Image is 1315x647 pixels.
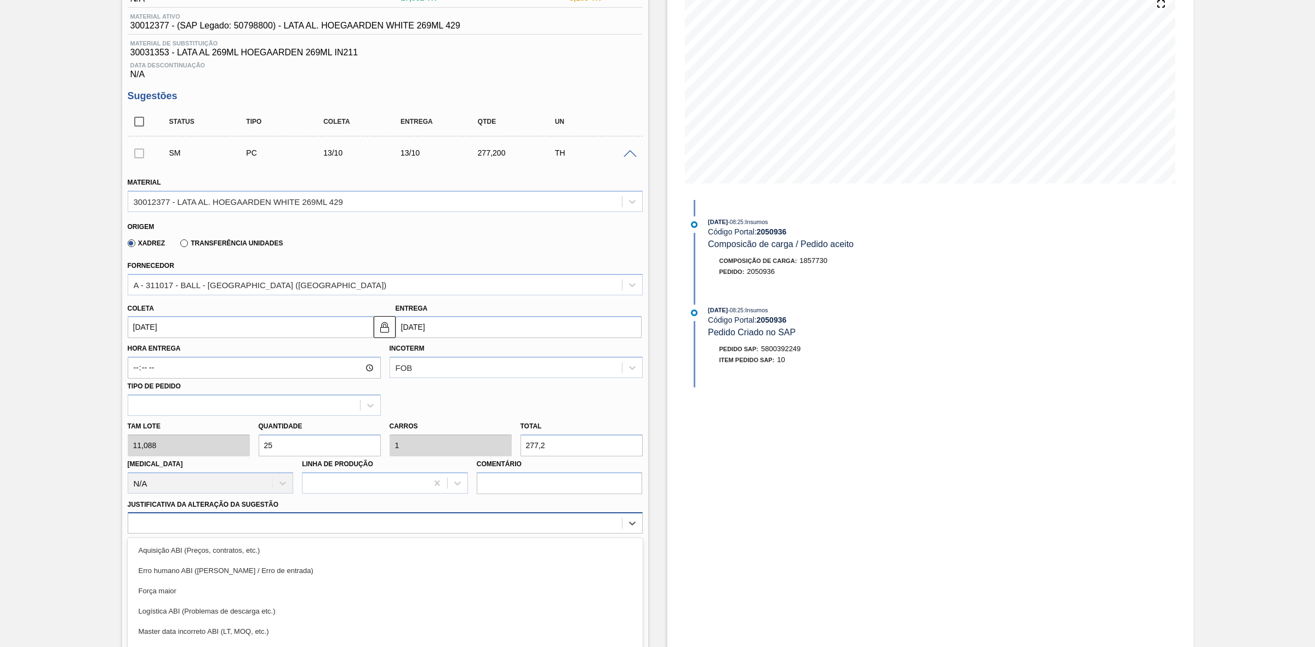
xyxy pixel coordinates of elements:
[321,148,408,157] div: 13/10/2025
[477,456,643,472] label: Comentário
[728,219,744,225] span: - 08:25
[719,346,759,352] span: Pedido SAP:
[374,316,396,338] button: locked
[128,540,643,560] div: Aquisição ABI (Preços, contratos, etc.)
[757,316,787,324] strong: 2050936
[396,363,413,373] div: FOB
[398,118,485,125] div: Entrega
[128,560,643,581] div: Erro humano ABI ([PERSON_NAME] / Erro de entrada)
[761,345,801,353] span: 5800392249
[708,307,728,313] span: [DATE]
[128,341,381,357] label: Hora Entrega
[302,460,373,468] label: Linha de Produção
[128,601,643,621] div: Logística ABI (Problemas de descarga etc.)
[691,221,697,228] img: atual
[719,357,775,363] span: Item pedido SAP:
[259,422,302,430] label: Quantidade
[321,118,408,125] div: Coleta
[475,148,563,157] div: 277,200
[719,268,745,275] span: Pedido :
[128,419,250,434] label: Tam lote
[708,316,968,324] div: Código Portal:
[708,328,796,337] span: Pedido Criado no SAP
[552,148,640,157] div: TH
[708,219,728,225] span: [DATE]
[128,501,279,508] label: Justificativa da Alteração da Sugestão
[128,239,165,247] label: Xadrez
[130,62,640,68] span: Data Descontinuação
[243,118,331,125] div: Tipo
[708,239,854,249] span: Composicão de carga / Pedido aceito
[777,356,785,364] span: 10
[128,223,155,231] label: Origem
[799,256,827,265] span: 1857730
[398,148,485,157] div: 13/10/2025
[475,118,563,125] div: Qtde
[396,316,642,338] input: dd/mm/yyyy
[128,262,174,270] label: Fornecedor
[128,581,643,601] div: Força maior
[719,257,797,264] span: Composição de Carga :
[134,197,343,206] div: 30012377 - LATA AL. HOEGAARDEN WHITE 269ML 429
[128,536,643,552] label: Observações
[728,307,744,313] span: - 08:25
[128,305,154,312] label: Coleta
[691,310,697,316] img: atual
[130,48,640,58] span: 30031353 - LATA AL 269ML HOEGAARDEN 269ML IN211
[744,219,768,225] span: : Insumos
[130,13,460,20] span: Material ativo
[757,227,787,236] strong: 2050936
[521,422,542,430] label: Total
[744,307,768,313] span: : Insumos
[378,320,391,334] img: locked
[390,422,418,430] label: Carros
[128,460,183,468] label: [MEDICAL_DATA]
[128,621,643,642] div: Master data incorreto ABI (LT, MOQ, etc.)
[390,345,425,352] label: Incoterm
[180,239,283,247] label: Transferência Unidades
[396,305,428,312] label: Entrega
[128,179,161,186] label: Material
[130,40,640,47] span: Material de Substituição
[134,280,387,289] div: A - 311017 - BALL - [GEOGRAPHIC_DATA] ([GEOGRAPHIC_DATA])
[130,21,460,31] span: 30012377 - (SAP Legado: 50798800) - LATA AL. HOEGAARDEN WHITE 269ML 429
[708,227,968,236] div: Código Portal:
[128,90,643,102] h3: Sugestões
[167,148,254,157] div: Sugestão Manual
[128,58,643,79] div: N/A
[128,316,374,338] input: dd/mm/yyyy
[128,382,181,390] label: Tipo de pedido
[243,148,331,157] div: Pedido de Compra
[167,118,254,125] div: Status
[747,267,775,276] span: 2050936
[552,118,640,125] div: UN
